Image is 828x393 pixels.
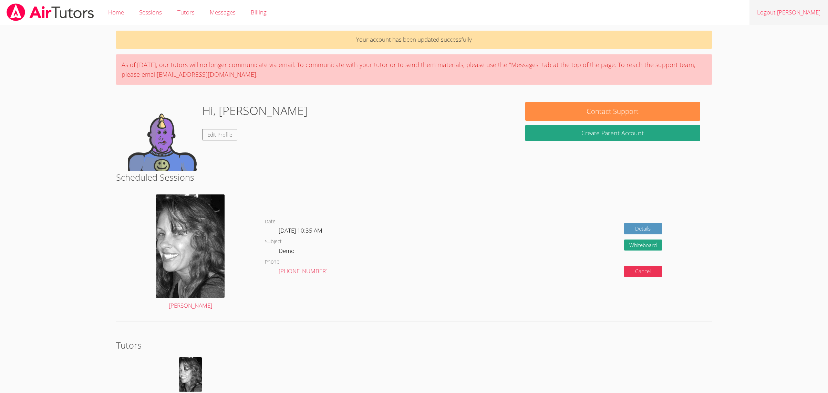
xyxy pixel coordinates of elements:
img: Amy_Povondra_Headshot.jpg [156,194,225,298]
a: [PERSON_NAME] [156,194,225,311]
div: As of [DATE], our tutors will no longer communicate via email. To communicate with your tutor or ... [116,54,712,85]
a: Details [624,223,662,234]
dt: Date [265,217,276,226]
img: default.png [128,102,197,171]
button: Contact Support [525,102,700,121]
dt: Subject [265,237,282,246]
h2: Tutors [116,339,712,352]
dd: Demo [279,246,296,258]
img: Amy_Povondra_Headshot.jpg [179,357,202,392]
h2: Scheduled Sessions [116,171,712,184]
img: airtutors_banner-c4298cdbf04f3fff15de1276eac7730deb9818008684d7c2e4769d2f7ddbe033.png [6,3,95,21]
button: Whiteboard [624,240,662,251]
span: [DATE] 10:35 AM [279,226,322,234]
a: Edit Profile [202,129,237,140]
button: Create Parent Account [525,125,700,141]
dt: Phone [265,258,279,266]
button: Cancel [624,266,662,277]
span: Messages [210,8,236,16]
h1: Hi, [PERSON_NAME] [202,102,308,119]
p: Your account has been updated successfully [116,31,712,49]
a: [PHONE_NUMBER] [279,267,328,275]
